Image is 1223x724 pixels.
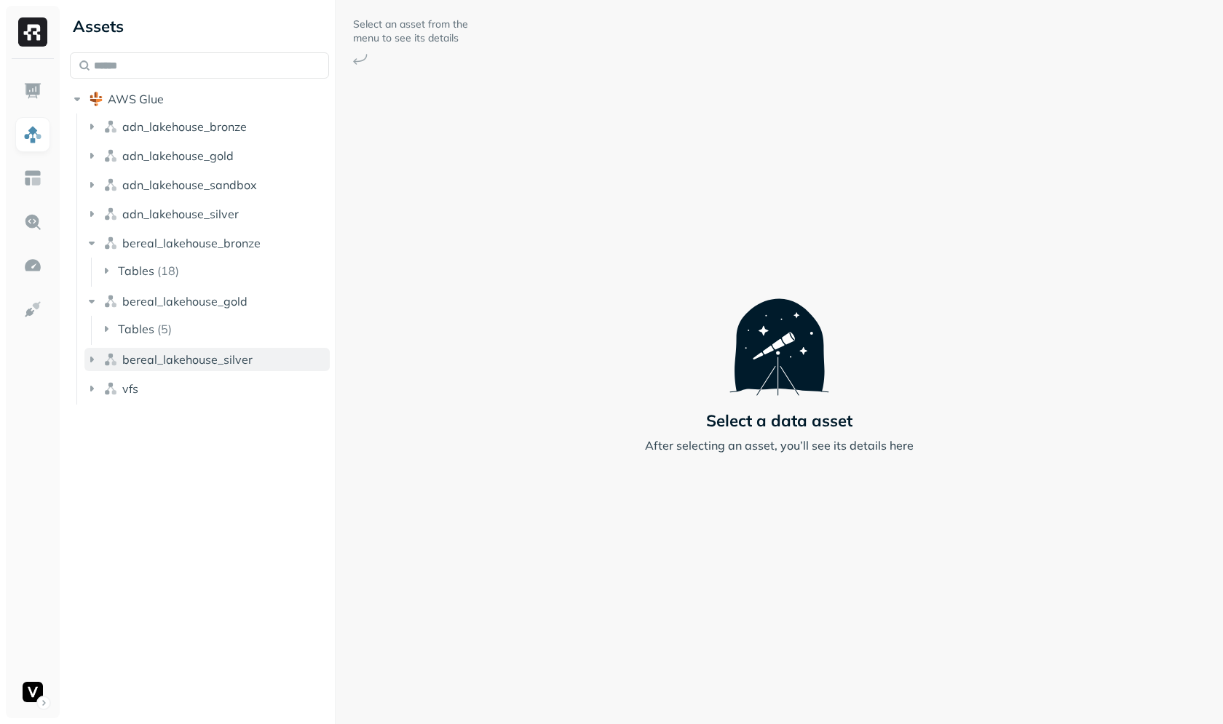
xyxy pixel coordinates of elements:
[122,119,247,134] span: adn_lakehouse_bronze
[84,115,330,138] button: adn_lakehouse_bronze
[729,270,829,395] img: Telescope
[84,173,330,196] button: adn_lakehouse_sandbox
[353,54,368,65] img: Arrow
[23,212,42,231] img: Query Explorer
[84,377,330,400] button: vfs
[103,148,118,163] img: namespace
[122,236,261,250] span: bereal_lakehouse_bronze
[122,352,253,367] span: bereal_lakehouse_silver
[70,15,329,38] div: Assets
[122,381,138,396] span: vfs
[157,322,172,336] p: ( 5 )
[84,202,330,226] button: adn_lakehouse_silver
[89,92,103,106] img: root
[84,231,330,255] button: bereal_lakehouse_bronze
[645,437,914,454] p: After selecting an asset, you’ll see its details here
[108,92,164,106] span: AWS Glue
[103,178,118,192] img: namespace
[84,144,330,167] button: adn_lakehouse_gold
[118,263,154,278] span: Tables
[122,148,234,163] span: adn_lakehouse_gold
[23,300,42,319] img: Integrations
[84,290,330,313] button: bereal_lakehouse_gold
[103,236,118,250] img: namespace
[122,294,248,309] span: bereal_lakehouse_gold
[23,81,42,100] img: Dashboard
[706,410,852,431] p: Select a data asset
[84,348,330,371] button: bereal_lakehouse_silver
[23,125,42,144] img: Assets
[18,17,47,47] img: Ryft
[23,682,43,702] img: Voodoo
[103,294,118,309] img: namespace
[23,256,42,275] img: Optimization
[122,207,239,221] span: adn_lakehouse_silver
[103,381,118,396] img: namespace
[118,322,154,336] span: Tables
[157,263,179,278] p: ( 18 )
[23,169,42,188] img: Asset Explorer
[353,17,470,45] p: Select an asset from the menu to see its details
[103,119,118,134] img: namespace
[103,352,118,367] img: namespace
[103,207,118,221] img: namespace
[99,317,331,341] button: Tables(5)
[99,259,331,282] button: Tables(18)
[122,178,257,192] span: adn_lakehouse_sandbox
[70,87,329,111] button: AWS Glue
